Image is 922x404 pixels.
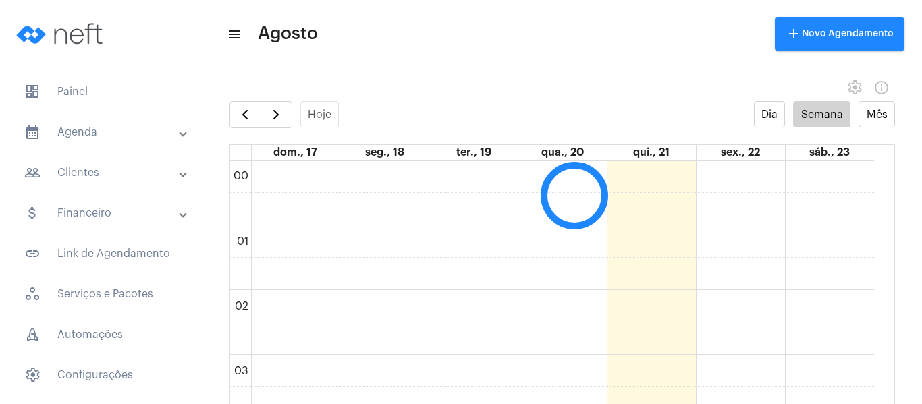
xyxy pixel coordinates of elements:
button: Info [868,74,895,101]
span: Automações [13,318,188,351]
div: 03 [232,365,251,377]
span: sidenav icon [24,326,40,343]
span: Serviços e Pacotes [13,278,188,310]
mat-expansion-panel-header: sidenav iconFinanceiro [8,197,202,229]
span: sidenav icon [24,84,40,100]
span: sidenav icon [24,286,40,302]
mat-panel-title: Clientes [24,165,180,181]
button: Dia [754,101,786,127]
span: Configurações [13,359,188,391]
span: sidenav icon [24,367,40,383]
button: Semana Anterior [229,101,261,128]
mat-icon: sidenav icon [24,205,40,221]
mat-icon: sidenav icon [24,165,40,181]
span: Novo Agendamento [786,29,894,38]
a: 20 de agosto de 2025 [539,145,587,160]
button: settings [841,74,868,101]
a: 23 de agosto de 2025 [807,145,852,160]
a: 22 de agosto de 2025 [718,145,763,160]
mat-expansion-panel-header: sidenav iconAgenda [8,116,202,148]
button: Semana [793,101,850,127]
mat-icon: sidenav icon [227,26,240,42]
span: Painel [13,76,188,108]
div: 01 [234,235,251,248]
mat-expansion-panel-header: sidenav iconClientes [8,156,202,189]
mat-icon: sidenav icon [24,124,40,140]
a: 18 de agosto de 2025 [362,145,407,160]
span: Link de Agendamento [13,237,188,270]
button: Mês [859,101,895,127]
span: settings [846,80,863,96]
mat-icon: sidenav icon [24,246,40,262]
a: 21 de agosto de 2025 [630,145,672,160]
mat-icon: Info [873,80,890,96]
div: 02 [232,300,251,312]
a: 19 de agosto de 2025 [454,145,494,160]
mat-panel-title: Agenda [24,124,180,140]
img: logo-neft-novo-2.png [11,7,112,61]
span: Agosto [258,23,318,45]
a: 17 de agosto de 2025 [271,145,320,160]
mat-icon: add [786,26,802,42]
div: 00 [231,170,251,182]
mat-panel-title: Financeiro [24,205,180,221]
button: Novo Agendamento [775,17,904,51]
button: Próximo Semana [261,101,292,128]
button: Hoje [300,101,340,127]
